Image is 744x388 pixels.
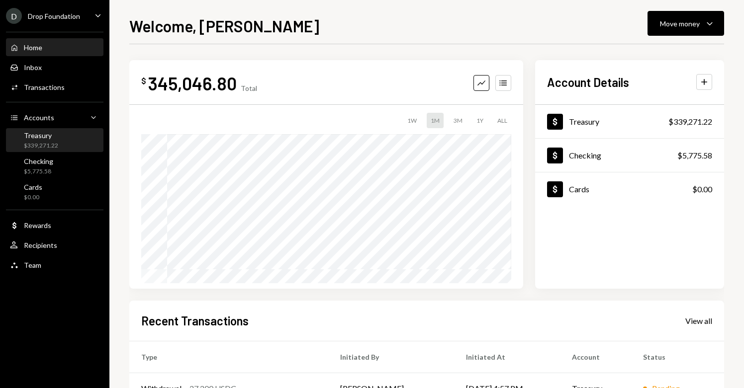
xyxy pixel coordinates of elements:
div: Treasury [569,117,599,126]
div: 1M [427,113,444,128]
a: Checking$5,775.58 [535,139,724,172]
div: $5,775.58 [677,150,712,161]
div: Move money [660,18,700,29]
a: Recipients [6,236,103,254]
div: ALL [493,113,511,128]
div: $0.00 [24,193,42,202]
div: $339,271.22 [668,116,712,128]
a: Team [6,256,103,274]
div: Transactions [24,83,65,91]
div: $339,271.22 [24,142,58,150]
div: Checking [569,151,601,160]
div: 1Y [472,113,487,128]
h1: Welcome, [PERSON_NAME] [129,16,319,36]
div: Checking [24,157,53,165]
a: Transactions [6,78,103,96]
th: Account [560,341,631,373]
button: Move money [648,11,724,36]
th: Initiated By [328,341,454,373]
a: Treasury$339,271.22 [535,105,724,138]
h2: Account Details [547,74,629,90]
div: Cards [24,183,42,191]
div: D [6,8,22,24]
div: 345,046.80 [148,72,237,94]
th: Type [129,341,328,373]
div: Drop Foundation [28,12,80,20]
a: Accounts [6,108,103,126]
div: Cards [569,184,589,194]
div: Team [24,261,41,269]
a: Cards$0.00 [6,180,103,204]
a: Treasury$339,271.22 [6,128,103,152]
a: Rewards [6,216,103,234]
div: Treasury [24,131,58,140]
div: View all [685,316,712,326]
h2: Recent Transactions [141,312,249,329]
div: $5,775.58 [24,167,53,176]
a: Cards$0.00 [535,172,724,206]
a: Inbox [6,58,103,76]
th: Initiated At [454,341,560,373]
div: 3M [450,113,466,128]
div: Total [241,84,257,92]
div: 1W [403,113,421,128]
div: $0.00 [692,183,712,195]
div: Home [24,43,42,52]
div: Rewards [24,221,51,230]
th: Status [631,341,724,373]
a: Checking$5,775.58 [6,154,103,178]
div: $ [141,76,146,86]
div: Accounts [24,113,54,122]
div: Recipients [24,241,57,249]
a: View all [685,315,712,326]
a: Home [6,38,103,56]
div: Inbox [24,63,42,72]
